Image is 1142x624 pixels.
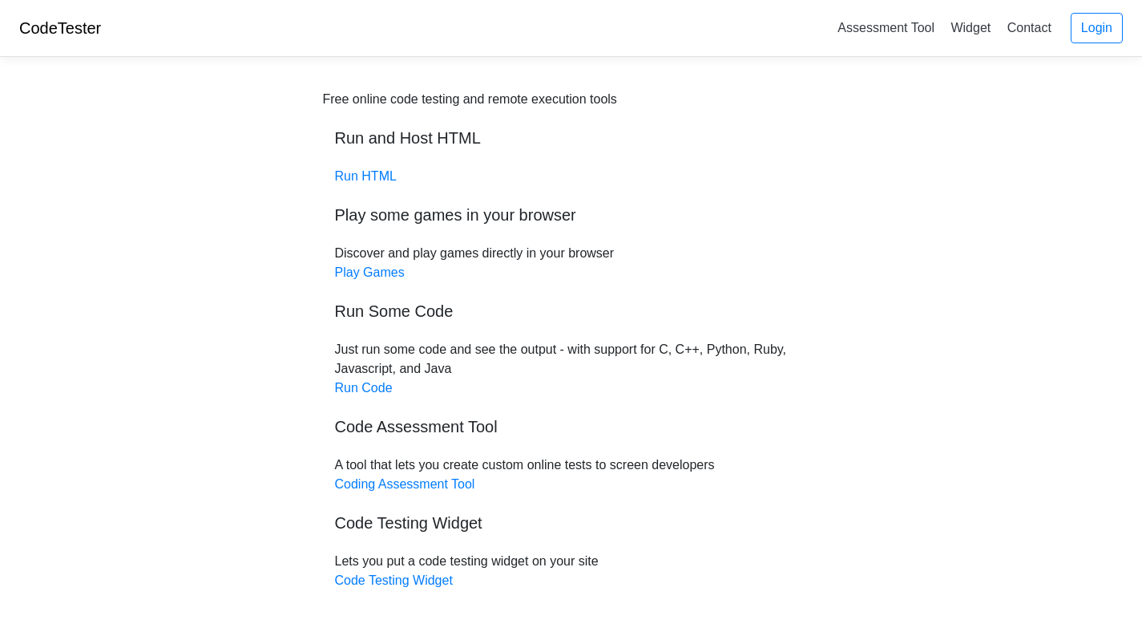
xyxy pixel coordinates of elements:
[335,381,393,395] a: Run Code
[335,477,475,491] a: Coding Assessment Tool
[335,169,397,183] a: Run HTML
[831,14,941,41] a: Assessment Tool
[335,205,808,225] h5: Play some games in your browser
[19,19,101,37] a: CodeTester
[1001,14,1058,41] a: Contact
[335,573,453,587] a: Code Testing Widget
[1071,13,1123,43] a: Login
[335,417,808,436] h5: Code Assessment Tool
[323,90,617,109] div: Free online code testing and remote execution tools
[323,90,820,590] div: Discover and play games directly in your browser Just run some code and see the output - with sup...
[944,14,997,41] a: Widget
[335,128,808,148] h5: Run and Host HTML
[335,513,808,533] h5: Code Testing Widget
[335,302,808,321] h5: Run Some Code
[335,265,405,279] a: Play Games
